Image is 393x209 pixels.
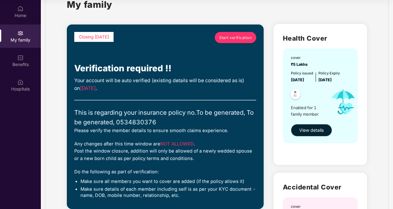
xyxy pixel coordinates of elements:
li: Make sure all members you want to cover are added (if the policy allows it) [80,179,256,185]
li: Make sure details of each member including self is as per your KYC document - name, DOB, mobile n... [80,186,256,198]
span: Enabled for 1 family member [291,104,326,117]
div: Policy issued [291,71,313,76]
span: View details [299,127,324,134]
span: [DATE] [80,85,96,91]
div: cover [291,55,309,61]
img: svg+xml;base64,PHN2ZyBpZD0iSG9zcGl0YWxzIiB4bWxucz0iaHR0cDovL3d3dy53My5vcmcvMjAwMC9zdmciIHdpZHRoPS... [17,79,24,85]
div: Verification required !! [74,62,256,75]
span: [DATE] [291,78,304,82]
img: icon [326,83,361,121]
span: [DATE] [318,78,332,82]
span: Closing [DATE] [79,34,109,39]
div: Please verify the member details to ensure smooth claims experience. [74,127,256,134]
div: Do the following as part of verification: [74,168,256,176]
img: svg+xml;base64,PHN2ZyB4bWxucz0iaHR0cDovL3d3dy53My5vcmcvMjAwMC9zdmciIHdpZHRoPSI0OC45NDMiIGhlaWdodD... [288,87,303,103]
a: Start verification [215,32,256,43]
div: Policy Expiry [318,71,340,76]
h2: Health Cover [283,33,358,43]
span: Start verification [219,35,252,41]
span: ₹5 Lakhs [291,62,309,67]
div: Any changes after this time window are . Post the window closure, addition will only be allowed o... [74,140,256,162]
button: View details [291,124,332,136]
span: NOT ALLOWED [160,141,194,147]
img: svg+xml;base64,PHN2ZyB3aWR0aD0iMjAiIGhlaWdodD0iMjAiIHZpZXdCb3g9IjAgMCAyMCAyMCIgZmlsbD0ibm9uZSIgeG... [17,30,24,36]
img: svg+xml;base64,PHN2ZyBpZD0iSG9tZSIgeG1sbnM9Imh0dHA6Ly93d3cudzMub3JnLzIwMDAvc3ZnIiB3aWR0aD0iMjAiIG... [17,6,24,12]
h2: Accidental Cover [283,182,358,192]
div: Your account will be auto verified (existing details will be considered as is) on . [74,77,256,92]
div: This is regarding your insurance policy no. To be generated, To be generated, 0534830376 [74,108,256,127]
img: svg+xml;base64,PHN2ZyBpZD0iQmVuZWZpdHMiIHhtbG5zPSJodHRwOi8vd3d3LnczLm9yZy8yMDAwL3N2ZyIgd2lkdGg9Ij... [17,55,24,61]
